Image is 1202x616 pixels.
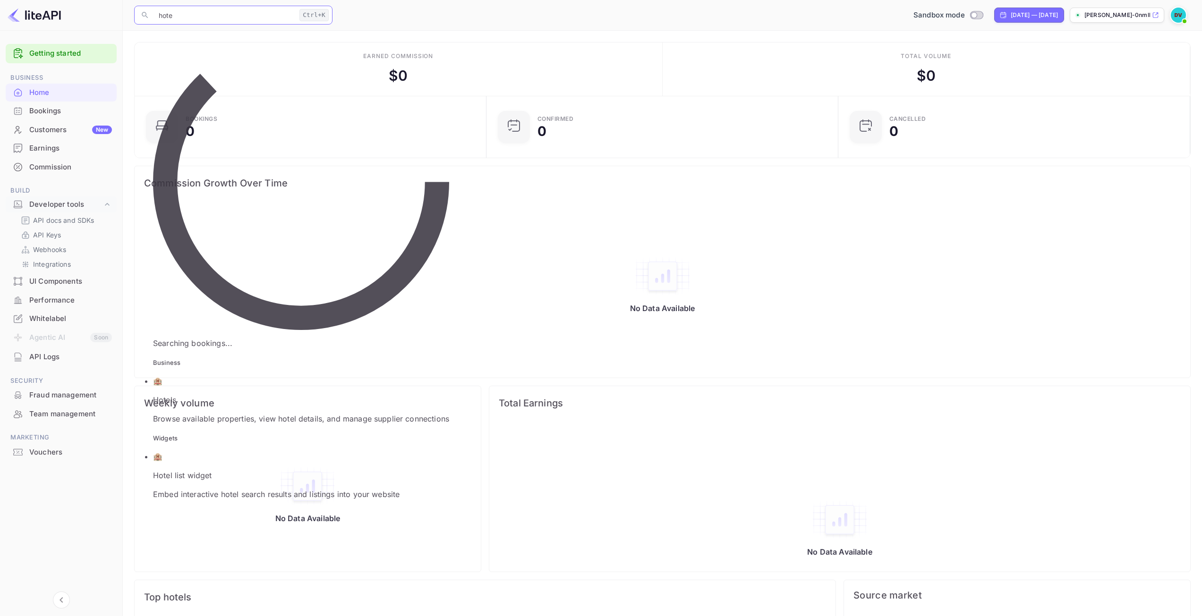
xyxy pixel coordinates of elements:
span: Top hotels [144,590,826,605]
div: Team management [29,409,112,420]
div: Performance [6,291,117,310]
p: Browse available properties, view hotel details, and manage supplier connections [153,413,449,424]
a: Bookings [6,102,117,119]
div: Fraud management [6,386,117,405]
img: empty-state-table2.svg [811,500,868,540]
span: Build [6,186,117,196]
div: Bookings [6,102,117,120]
a: Integrations [21,259,109,269]
div: CANCELLED [889,116,926,122]
div: CustomersNew [6,121,117,139]
div: Bookings [29,106,112,117]
div: Home [6,84,117,102]
div: [DATE] — [DATE] [1011,11,1058,19]
p: Embed interactive hotel search results and listings into your website [153,489,449,500]
a: Fraud management [6,386,117,404]
div: Ctrl+K [299,9,329,21]
span: Sandbox mode [913,10,965,21]
p: No Data Available [275,514,341,523]
div: Integrations [17,257,113,271]
span: Marketing [6,432,117,443]
p: No Data Available [630,304,695,313]
div: UI Components [29,276,112,287]
div: Vouchers [29,447,112,458]
div: Total volume [901,52,951,60]
span: Hotels [153,395,176,405]
a: Webhooks [21,245,109,254]
div: Fraud management [29,390,112,401]
div: Performance [29,295,112,306]
div: $ 0 [917,65,936,86]
p: Searching bookings... [153,338,449,349]
a: API docs and SDKs [21,215,109,225]
div: 0 [537,125,546,138]
div: Whitelabel [6,310,117,328]
div: Developer tools [29,199,102,210]
p: 🏨 [153,375,449,387]
div: Developer tools [6,196,117,213]
span: Security [6,376,117,386]
span: Hotel list widget [153,471,212,480]
p: API docs and SDKs [33,215,94,225]
a: Vouchers [6,443,117,461]
a: Team management [6,405,117,422]
div: API Logs [29,352,112,363]
p: Integrations [33,259,71,269]
span: Total Earnings [499,396,1181,411]
img: empty-state-table2.svg [634,256,691,296]
span: Business [153,359,180,366]
p: API Keys [33,230,61,240]
div: Click to change the date range period [994,8,1064,23]
div: Commission [6,158,117,177]
p: Webhooks [33,245,66,254]
div: Team management [6,405,117,423]
div: 0 [889,125,898,138]
p: [PERSON_NAME]-0nmll.... [1084,11,1150,19]
div: Customers [29,125,112,135]
div: Commission [29,162,112,173]
button: Collapse navigation [53,591,70,608]
div: API Keys [17,228,113,242]
div: Earnings [6,139,117,158]
a: API Logs [6,348,117,365]
img: DAVID VELASQUEZ [1171,8,1186,23]
span: Source market [853,590,1181,601]
span: Widgets [153,434,178,442]
a: UI Components [6,272,117,290]
div: Whitelabel [29,313,112,324]
input: Search (e.g. bookings, documentation) [153,6,296,25]
span: Business [6,73,117,83]
div: Confirmed [537,116,574,122]
div: Earnings [29,143,112,154]
div: Getting started [6,44,117,63]
a: Getting started [29,48,112,59]
div: API Logs [6,348,117,366]
div: Home [29,87,112,98]
a: Earnings [6,139,117,157]
img: LiteAPI logo [8,8,61,23]
a: Whitelabel [6,310,117,327]
div: UI Components [6,272,117,291]
span: Commission Growth Over Time [144,176,1181,191]
a: API Keys [21,230,109,240]
p: 🏨 [153,451,449,462]
a: Performance [6,291,117,309]
div: New [92,126,112,134]
a: Commission [6,158,117,176]
div: Webhooks [17,243,113,256]
p: No Data Available [807,547,872,557]
a: Home [6,84,117,101]
div: Switch to Production mode [910,10,987,21]
div: API docs and SDKs [17,213,113,227]
div: Vouchers [6,443,117,462]
a: CustomersNew [6,121,117,138]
